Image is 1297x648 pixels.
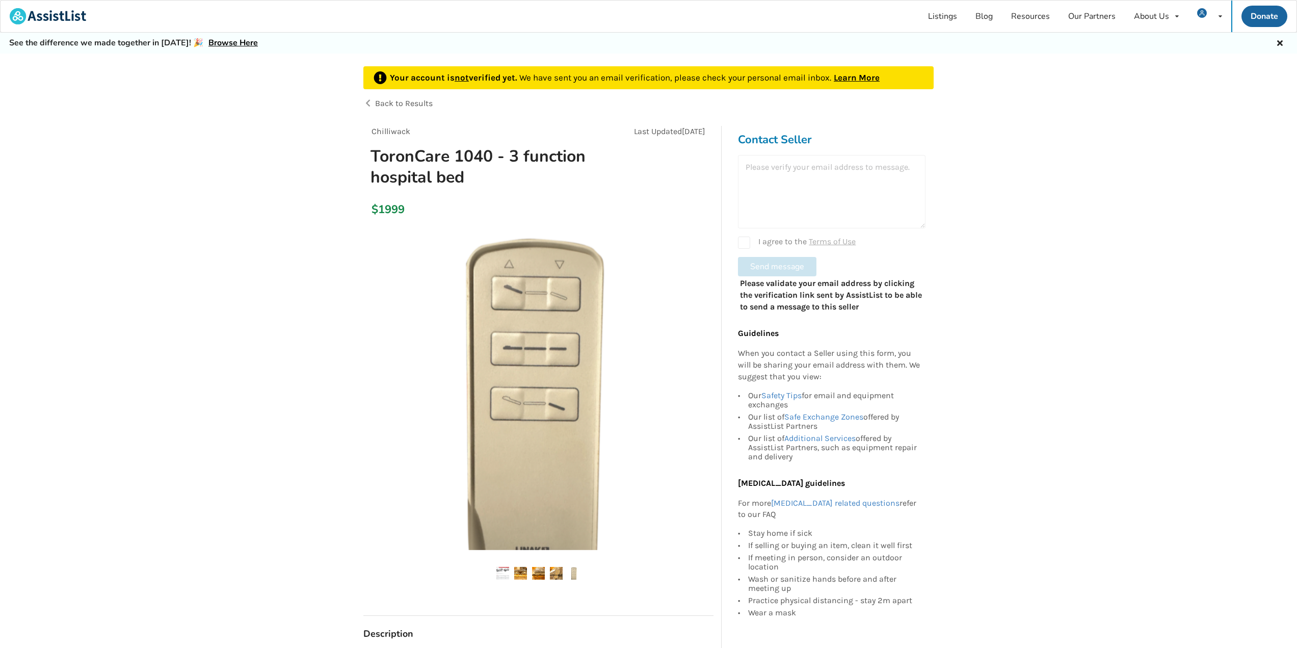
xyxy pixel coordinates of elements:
[390,71,880,85] p: We have sent you an email verification, please check your personal email inbox.
[682,126,705,136] span: [DATE]
[1197,8,1207,18] img: user icon
[1059,1,1125,32] a: Our Partners
[771,498,899,508] a: [MEDICAL_DATA] related questions
[738,348,920,383] p: When you contact a Seller using this form, you will be sharing your email address with them. We s...
[748,411,920,432] div: Our list of offered by AssistList Partners
[1241,6,1287,27] a: Donate
[740,278,924,313] p: Please validate your email address by clicking the verification link sent by AssistList to be abl...
[9,38,258,48] h5: See the difference we made together in [DATE]! 🎉
[834,72,880,83] a: Learn More
[10,8,86,24] img: assistlist-logo
[375,98,433,108] span: Back to Results
[379,230,698,550] img: toroncare 1040 - 3 function hospital bed-hospital bed-bedroom equipment-chilliwack-assistlist-lis...
[738,328,779,338] b: Guidelines
[784,433,856,443] a: Additional Services
[455,72,469,83] u: not
[748,539,920,552] div: If selling or buying an item, clean it well first
[550,567,563,580] img: toroncare 1040 - 3 function hospital bed-hospital bed-bedroom equipment-chilliwack-assistlist-lis...
[208,37,258,48] a: Browse Here
[372,202,377,217] div: $1999
[372,126,410,136] span: Chilliwack
[568,567,580,580] img: toroncare 1040 - 3 function hospital bed-hospital bed-bedroom equipment-chilliwack-assistlist-lis...
[919,1,966,32] a: Listings
[390,72,519,83] b: Your account is verified yet.
[966,1,1002,32] a: Blog
[362,146,603,188] h1: ToronCare 1040 - 3 function hospital bed
[784,412,863,422] a: Safe Exchange Zones
[363,628,713,640] h3: Description
[634,126,682,136] span: Last Updated
[748,391,920,411] div: Our for email and equipment exchanges
[532,567,545,580] img: toroncare 1040 - 3 function hospital bed-hospital bed-bedroom equipment-chilliwack-assistlist-lis...
[748,552,920,573] div: If meeting in person, consider an outdoor location
[738,478,845,488] b: [MEDICAL_DATA] guidelines
[748,607,920,617] div: Wear a mask
[738,498,920,521] p: For more refer to our FAQ
[748,573,920,594] div: Wash or sanitize hands before and after meeting up
[738,133,925,147] h3: Contact Seller
[1134,12,1169,20] div: About Us
[748,529,920,539] div: Stay home if sick
[748,594,920,607] div: Practice physical distancing - stay 2m apart
[496,567,509,580] img: toroncare 1040 - 3 function hospital bed-hospital bed-bedroom equipment-chilliwack-assistlist-lis...
[1002,1,1059,32] a: Resources
[761,391,802,400] a: Safety Tips
[748,432,920,461] div: Our list of offered by AssistList Partners, such as equipment repair and delivery
[514,567,527,580] img: toroncare 1040 - 3 function hospital bed-hospital bed-bedroom equipment-chilliwack-assistlist-lis...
